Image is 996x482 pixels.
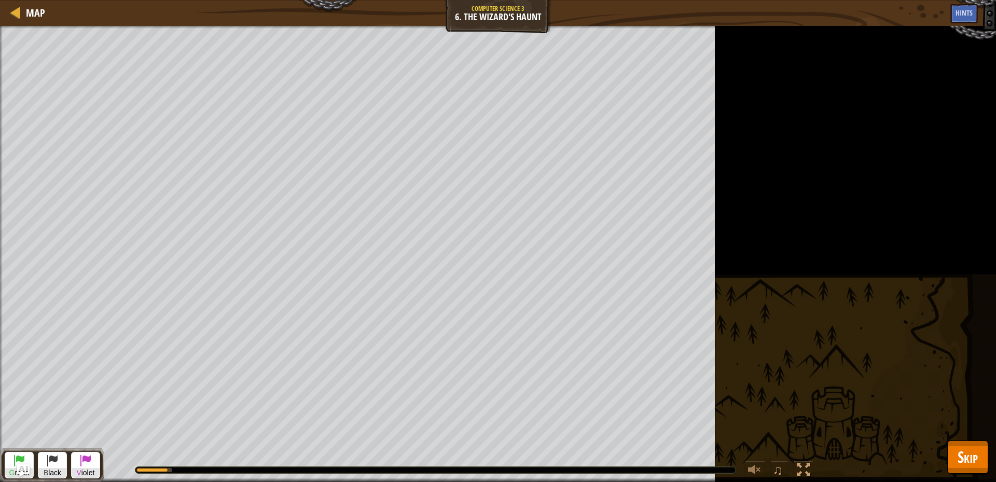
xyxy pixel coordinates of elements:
[956,8,973,18] span: Hints
[72,468,100,478] span: iolet
[17,464,30,477] button: Ask AI
[793,461,814,482] button: Toggle fullscreen
[38,468,66,478] span: lack
[71,452,100,478] button: Violet
[21,6,45,20] a: Map
[77,469,81,477] span: V
[947,440,988,474] button: Skip
[958,446,978,467] span: Skip
[770,461,788,482] button: ♫
[9,469,15,477] span: G
[38,452,67,478] button: Black
[44,469,48,477] span: B
[26,6,45,20] span: Map
[5,452,34,478] button: Green
[744,461,765,482] button: Adjust volume
[5,468,33,478] span: reen
[772,462,783,478] span: ♫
